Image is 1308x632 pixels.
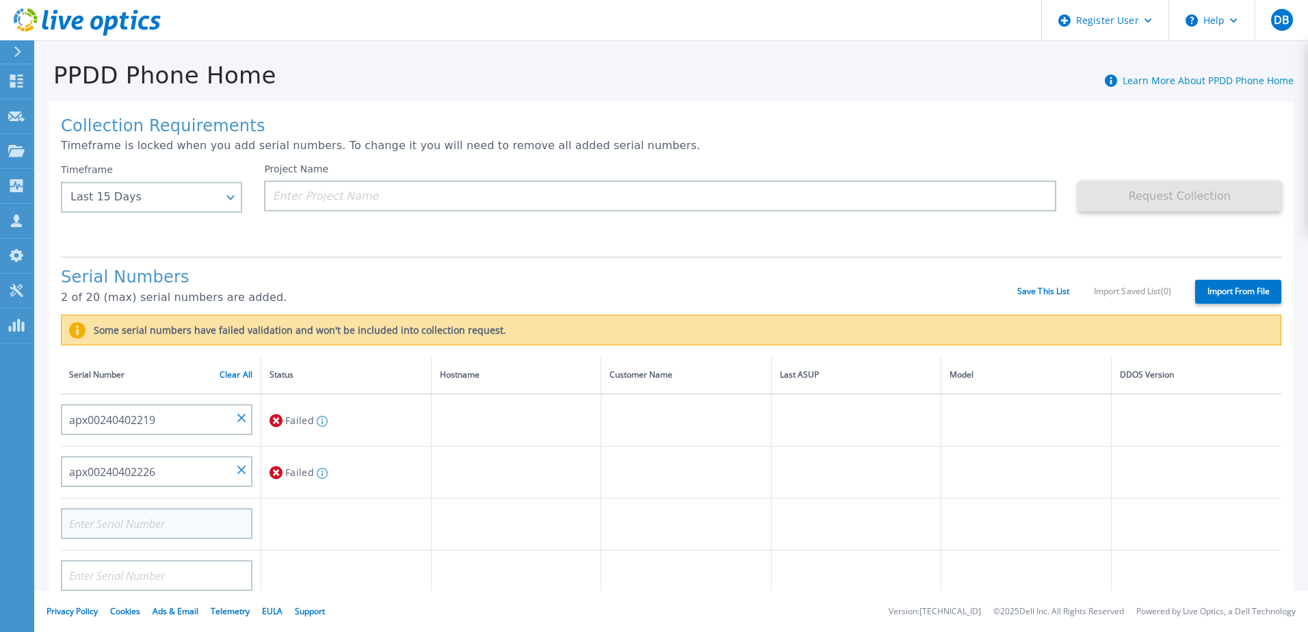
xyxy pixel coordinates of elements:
a: Cookies [110,605,140,617]
p: 2 of 20 (max) serial numbers are added. [61,291,1017,304]
th: DDOS Version [1111,356,1281,394]
th: Customer Name [601,356,772,394]
label: Project Name [264,164,328,174]
a: Save This List [1017,287,1070,296]
label: Import From File [1195,280,1281,304]
a: Privacy Policy [47,605,98,617]
div: Last 15 Days [70,191,218,203]
h1: Serial Numbers [61,268,1017,287]
div: Serial Number [69,367,252,382]
input: Enter Serial Number [61,508,252,539]
th: Last ASUP [771,356,941,394]
a: Learn More About PPDD Phone Home [1123,74,1294,87]
div: Failed [270,408,423,433]
input: Enter Serial Number [61,560,252,591]
p: Timeframe is locked when you add serial numbers. To change it you will need to remove all added s... [61,140,1281,152]
label: Timeframe [61,164,113,175]
div: Failed [270,460,423,485]
a: Support [295,605,325,617]
h1: Collection Requirements [61,117,1281,136]
li: Powered by Live Optics, a Dell Technology [1136,607,1296,616]
a: Telemetry [211,605,250,617]
a: EULA [262,605,283,617]
input: Enter Serial Number [61,456,252,487]
a: Clear All [220,370,252,380]
th: Hostname [431,356,601,394]
th: Status [261,356,432,394]
button: Request Collection [1078,181,1281,211]
h1: PPDD Phone Home [34,62,276,89]
label: Some serial numbers have failed validation and won't be included into collection request. [86,325,506,336]
th: Model [941,356,1112,394]
span: DB [1274,14,1289,25]
li: © 2025 Dell Inc. All Rights Reserved [993,607,1124,616]
input: Enter Project Name [264,181,1056,211]
a: Ads & Email [153,605,198,617]
li: Version: [TECHNICAL_ID] [889,607,981,616]
input: Enter Serial Number [61,404,252,435]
